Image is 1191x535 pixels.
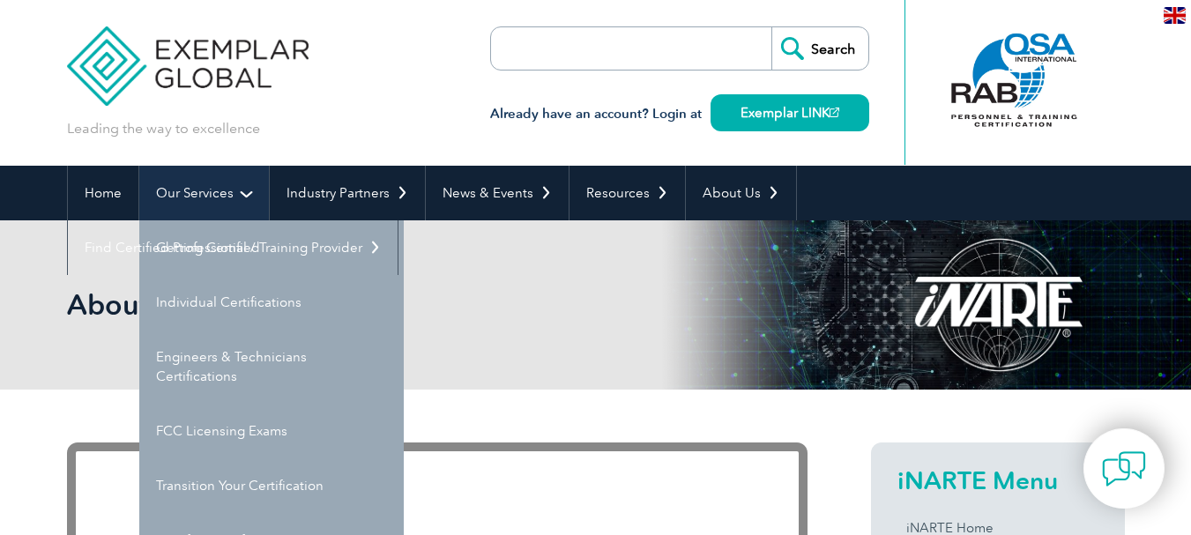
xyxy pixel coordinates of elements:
a: Home [68,166,138,220]
a: News & Events [426,166,569,220]
a: Individual Certifications [139,275,404,330]
a: Our Services [139,166,269,220]
a: About Us [686,166,796,220]
img: open_square.png [830,108,839,117]
a: Transition Your Certification [139,458,404,513]
h2: iNARTE Menu [897,466,1098,494]
a: FCC Licensing Exams [139,404,404,458]
a: Resources [569,166,685,220]
input: Search [771,27,868,70]
img: contact-chat.png [1102,447,1146,491]
a: Engineers & Technicians Certifications [139,330,404,404]
h3: Already have an account? Login at [490,103,869,125]
p: Leading the way to excellence [67,119,260,138]
a: Industry Partners [270,166,425,220]
img: en [1164,7,1186,24]
h2: About iNARTE [67,291,808,319]
a: Exemplar LINK [711,94,869,131]
a: Find Certified Professional / Training Provider [68,220,398,275]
